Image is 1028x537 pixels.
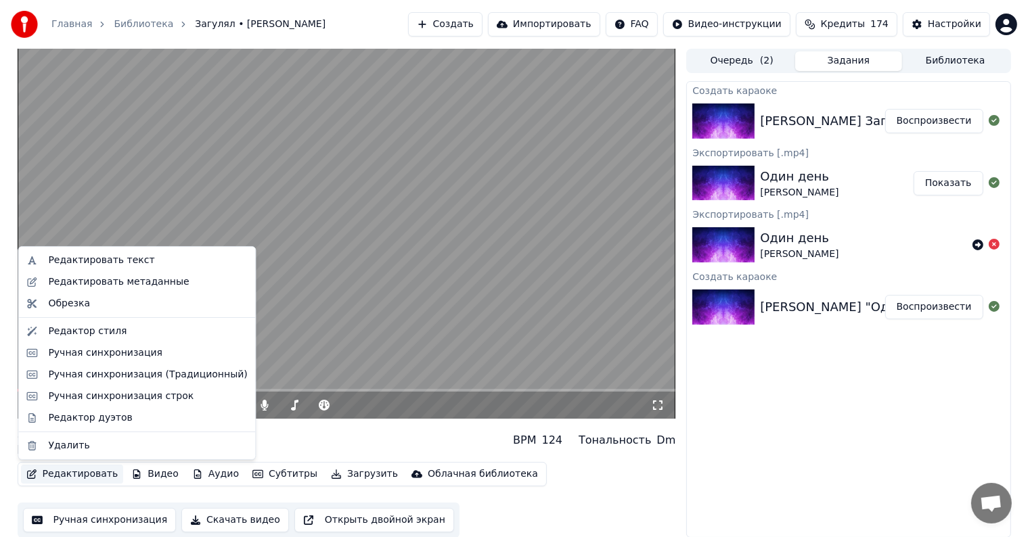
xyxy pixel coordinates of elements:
div: Создать караоке [687,268,1010,284]
button: Создать [408,12,483,37]
img: youka [11,11,38,38]
span: 174 [870,18,889,31]
span: Загулял • [PERSON_NAME] [195,18,326,31]
button: Видео-инструкции [663,12,790,37]
nav: breadcrumb [51,18,326,31]
div: Экспортировать [.mp4] [687,206,1010,222]
div: Редактировать метаданные [48,275,189,289]
button: Очередь [688,51,795,71]
div: 124 [542,432,563,448]
a: Главная [51,18,92,31]
div: Редактор стиля [48,325,127,338]
button: Воспроизвести [885,109,983,133]
div: [PERSON_NAME] Загулял [760,112,917,131]
div: [PERSON_NAME] "Один день" [760,298,945,317]
button: Библиотека [902,51,1009,71]
button: Воспроизвести [885,295,983,319]
button: Ручная синхронизация [23,508,177,532]
button: FAQ [606,12,658,37]
div: Облачная библиотека [428,467,538,481]
button: Редактировать [21,465,124,484]
button: Субтитры [247,465,323,484]
button: Аудио [187,465,244,484]
div: Тональность [579,432,651,448]
div: Открытый чат [971,483,1012,523]
button: Импортировать [488,12,600,37]
div: [PERSON_NAME] [760,186,839,200]
button: Настройки [903,12,990,37]
div: Настройки [928,18,981,31]
button: Кредиты174 [796,12,897,37]
div: Редактор дуэтов [48,411,132,425]
div: Ручная синхронизация (Традиционный) [48,368,247,381]
div: [PERSON_NAME] [760,248,839,261]
div: Ручная синхронизация [48,346,162,360]
div: Обрезка [48,297,90,310]
button: Показать [914,171,983,195]
div: Ручная синхронизация строк [48,390,194,403]
span: Кредиты [821,18,865,31]
div: BPM [513,432,536,448]
div: Один день [760,229,839,248]
div: Один день [760,167,839,186]
button: Задания [795,51,902,71]
button: Скачать видео [181,508,289,532]
a: Библиотека [114,18,173,31]
div: Экспортировать [.mp4] [687,144,1010,160]
div: Удалить [48,439,89,452]
div: Создать караоке [687,82,1010,98]
span: ( 2 ) [760,54,774,68]
button: Видео [126,465,184,484]
button: Загрузить [326,465,403,484]
div: Dm [656,432,675,448]
div: Редактировать текст [48,254,154,267]
button: Открыть двойной экран [294,508,454,532]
